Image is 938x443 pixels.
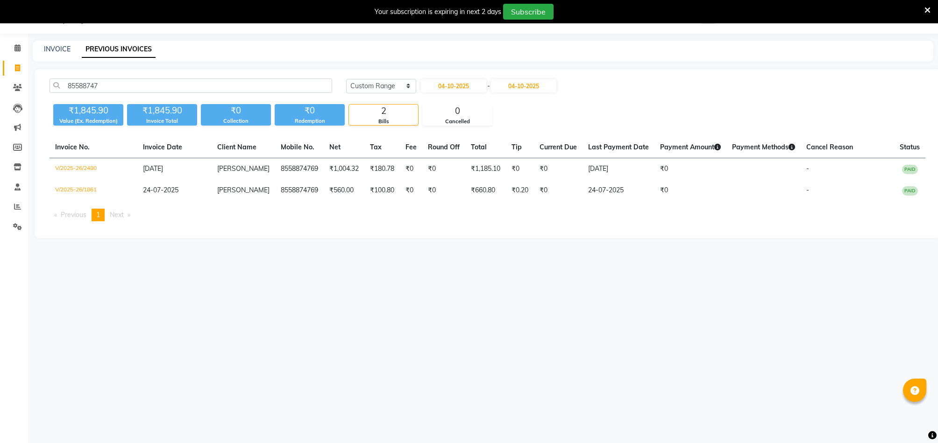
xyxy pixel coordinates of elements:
[491,79,556,92] input: End Date
[375,7,501,17] div: Your subscription is expiring in next 2 days
[143,164,163,173] span: [DATE]
[275,117,345,125] div: Redemption
[329,143,341,151] span: Net
[349,118,418,126] div: Bills
[583,158,654,180] td: [DATE]
[902,186,918,196] span: PAID
[370,143,382,151] span: Tax
[806,164,809,173] span: -
[465,158,506,180] td: ₹1,185.10
[400,158,422,180] td: ₹0
[423,118,492,126] div: Cancelled
[55,143,90,151] span: Invoice No.
[324,158,364,180] td: ₹1,004.32
[61,211,86,219] span: Previous
[364,180,400,201] td: ₹100.80
[50,158,137,180] td: V/2025-26/2480
[217,143,256,151] span: Client Name
[96,211,100,219] span: 1
[487,81,490,91] span: -
[534,180,583,201] td: ₹0
[53,104,123,117] div: ₹1,845.90
[50,209,925,221] nav: Pagination
[732,143,795,151] span: Payment Methods
[400,180,422,201] td: ₹0
[465,180,506,201] td: ₹660.80
[217,164,270,173] span: [PERSON_NAME]
[503,4,554,20] button: Subscribe
[660,143,721,151] span: Payment Amount
[50,180,137,201] td: V/2025-26/1861
[143,186,178,194] span: 24-07-2025
[82,41,156,58] a: PREVIOUS INVOICES
[275,180,324,201] td: 8558874769
[364,158,400,180] td: ₹180.78
[421,79,486,92] input: Start Date
[471,143,487,151] span: Total
[281,143,314,151] span: Mobile No.
[50,78,332,93] input: Search by Name/Mobile/Email/Invoice No
[512,143,522,151] span: Tip
[275,104,345,117] div: ₹0
[423,105,492,118] div: 0
[143,143,182,151] span: Invoice Date
[654,158,726,180] td: ₹0
[217,186,270,194] span: [PERSON_NAME]
[349,105,418,118] div: 2
[506,180,534,201] td: ₹0.20
[324,180,364,201] td: ₹560.00
[44,45,71,53] a: INVOICE
[902,165,918,174] span: PAID
[422,180,465,201] td: ₹0
[405,143,417,151] span: Fee
[275,158,324,180] td: 8558874769
[110,211,124,219] span: Next
[806,143,853,151] span: Cancel Reason
[127,104,197,117] div: ₹1,845.90
[53,117,123,125] div: Value (Ex. Redemption)
[534,158,583,180] td: ₹0
[654,180,726,201] td: ₹0
[583,180,654,201] td: 24-07-2025
[201,104,271,117] div: ₹0
[899,406,929,434] iframe: chat widget
[127,117,197,125] div: Invoice Total
[806,186,809,194] span: -
[588,143,649,151] span: Last Payment Date
[900,143,920,151] span: Status
[428,143,460,151] span: Round Off
[422,158,465,180] td: ₹0
[540,143,577,151] span: Current Due
[506,158,534,180] td: ₹0
[201,117,271,125] div: Collection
